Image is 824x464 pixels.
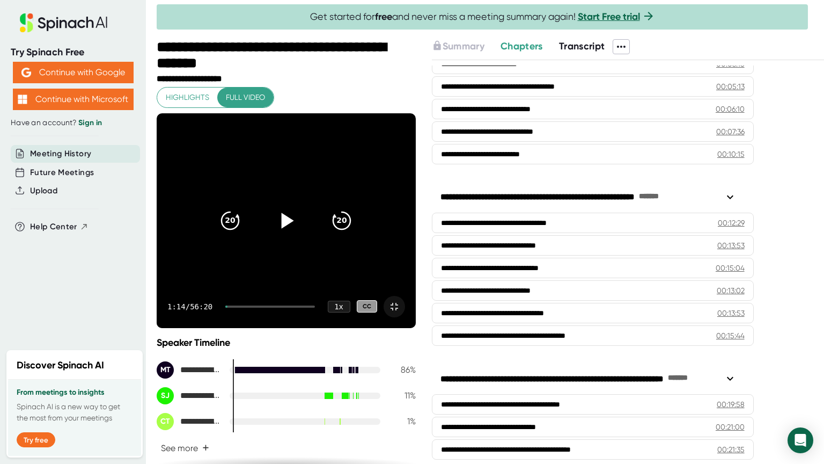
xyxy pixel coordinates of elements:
[11,118,135,128] div: Have an account?
[559,40,605,52] span: Transcript
[30,166,94,179] button: Future Meetings
[167,302,212,311] div: 1:14 / 56:20
[328,301,350,313] div: 1 x
[389,416,416,426] div: 1 %
[202,444,209,452] span: +
[717,444,745,455] div: 00:21:35
[716,81,745,92] div: 00:05:13
[166,91,209,104] span: Highlights
[30,221,89,233] button: Help Center
[559,39,605,54] button: Transcript
[11,46,135,59] div: Try Spinach Free
[717,399,745,410] div: 00:19:58
[157,387,221,404] div: Susan K Jacobo
[717,149,745,160] div: 00:10:15
[157,387,174,404] div: SJ
[432,39,501,54] div: Upgrade to access
[717,308,745,318] div: 00:13:53
[157,337,416,349] div: Speaker Timeline
[501,40,543,52] span: Chapters
[716,422,745,432] div: 00:21:00
[432,39,484,54] button: Summary
[375,11,392,23] b: free
[578,11,640,23] a: Start Free trial
[21,68,31,77] img: Aehbyd4JwY73AAAAAElFTkSuQmCC
[17,401,133,424] p: Spinach AI is a new way to get the most from your meetings
[13,89,134,110] button: Continue with Microsoft
[13,62,134,83] button: Continue with Google
[157,361,174,379] div: MT
[389,390,416,401] div: 11 %
[310,11,655,23] span: Get started for and never miss a meeting summary again!
[157,88,218,107] button: Highlights
[30,185,57,197] button: Upload
[157,361,221,379] div: María C Febre De La Torre
[157,413,174,430] div: CT
[718,218,745,228] div: 00:12:29
[788,427,813,453] div: Open Intercom Messenger
[443,40,484,52] span: Summary
[717,240,745,251] div: 00:13:53
[717,285,745,296] div: 00:13:02
[17,388,133,397] h3: From meetings to insights
[217,88,274,107] button: Full video
[17,358,104,373] h2: Discover Spinach AI
[78,118,102,127] a: Sign in
[716,126,745,137] div: 00:07:36
[157,439,214,458] button: See more+
[157,413,221,430] div: Crystal J Tran
[716,330,745,341] div: 00:15:44
[30,148,91,160] button: Meeting History
[226,91,265,104] span: Full video
[17,432,55,447] button: Try free
[501,39,543,54] button: Chapters
[716,263,745,273] div: 00:15:04
[357,300,377,313] div: CC
[389,365,416,375] div: 86 %
[716,104,745,114] div: 00:06:10
[30,221,77,233] span: Help Center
